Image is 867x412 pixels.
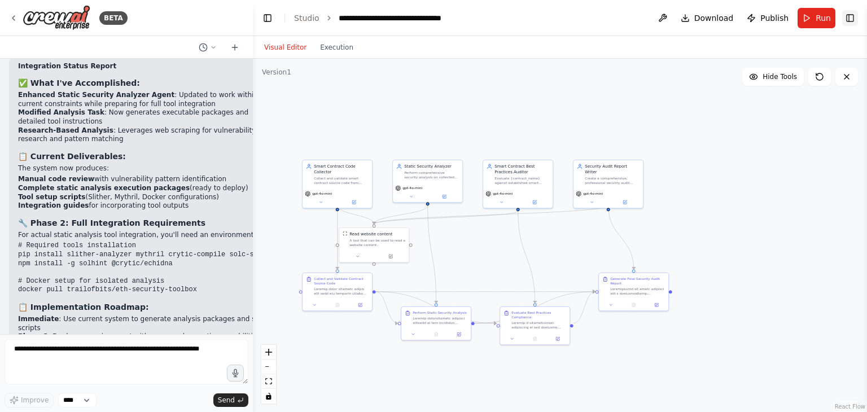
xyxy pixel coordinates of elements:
[21,396,49,405] span: Improve
[335,205,377,224] g: Edge from 7e108603-8f50-439f-a0ed-e4971a599d38 to 7226e0e6-1859-4fe3-a0f8-5641ffaf4274
[261,360,276,374] button: zoom out
[314,164,369,175] div: Smart Contract Code Collector
[261,345,276,404] div: React Flow controls
[23,5,90,30] img: Logo
[18,126,113,134] strong: Research-Based Analysis
[676,8,738,28] button: Download
[18,242,274,293] code: # Required tools installation pip install slither-analyzer mythril crytic-compile solc-select npm...
[313,41,360,54] button: Execution
[261,345,276,360] button: zoom in
[18,193,274,202] li: (Slither, Mythril, Docker configurations)
[475,289,595,326] g: Edge from efa58f9c-94ae-46fb-bd59-a64caa0db103 to 2c476bdb-c0b5-4ff1-b788-4b0d9f9f487c
[18,184,274,193] li: (ready to deploy)
[742,8,793,28] button: Publish
[194,41,221,54] button: Switch to previous chat
[376,289,398,326] g: Edge from b351286a-9f69-40f5-b9f7-c0640a1e7c0f to efa58f9c-94ae-46fb-bd59-a64caa0db103
[493,191,513,196] span: gpt-4o-mini
[312,191,332,196] span: gpt-4o-mini
[573,289,595,326] g: Edge from dc414f50-8be2-4406-9400-2a9400aa111e to 2c476bdb-c0b5-4ff1-b788-4b0d9f9f487c
[18,108,104,116] strong: Modified Analysis Task
[404,170,459,179] div: Perform comprehensive security analysis on collected smart contract code by researching known vul...
[218,396,235,405] span: Send
[760,12,789,24] span: Publish
[18,175,94,183] strong: Manual code review
[511,321,566,330] div: Loremip d sitametconsec adipiscing el sed doeiusmo tempori utlaboreetd magna aliquaen adminimv qu...
[18,62,116,70] strong: Integration Status Report
[326,301,349,308] button: No output available
[18,175,274,184] li: with vulnerability pattern identification
[404,164,459,169] div: Static Security Analyzer
[335,205,340,269] g: Edge from 7e108603-8f50-439f-a0ed-e4971a599d38 to b351286a-9f69-40f5-b9f7-c0640a1e7c0f
[647,301,666,308] button: Open in side panel
[392,160,463,203] div: Static Security AnalyzerPerform comprehensive security analysis on collected smart contract code ...
[302,273,373,312] div: Collect and Validate Contract Source CodeLoremip dolor sitametc adipis elit sedd eiu temporin utl...
[5,393,54,407] button: Improve
[376,289,595,295] g: Edge from b351286a-9f69-40f5-b9f7-c0640a1e7c0f to 2c476bdb-c0b5-4ff1-b788-4b0d9f9f487c
[606,205,637,269] g: Edge from ba0f2b9f-abb2-4db1-930c-2f193a5a7cb8 to 2c476bdb-c0b5-4ff1-b788-4b0d9f9f487c
[816,12,831,24] span: Run
[18,108,274,126] li: : Now generates executable packages and detailed tool instructions
[622,301,646,308] button: No output available
[18,332,274,341] li: : Deploy on environment with command execution capabilities
[585,176,640,185] div: Create a comprehensive, professional security audit report for {contract_name} that consolidates ...
[483,160,553,209] div: Smart Contract Best Practices AuditorEvaluate {contract_name} against established smart contract ...
[18,201,274,211] li: for incorporating tool outputs
[500,306,570,345] div: Evaluate Best Practices ComplianceLoremip d sitametconsec adipiscing el sed doeiusmo tempori utla...
[18,91,274,108] li: : Updated to work within current constraints while preparing for full tool integration
[261,374,276,389] button: fit view
[515,211,538,303] g: Edge from 53ae2202-57cb-4376-8d1e-28b97faa1dfb to dc414f50-8be2-4406-9400-2a9400aa111e
[257,41,313,54] button: Visual Editor
[511,310,566,319] div: Evaluate Best Practices Compliance
[449,331,468,338] button: Open in side panel
[18,126,274,144] li: : Leverages web scraping for vulnerability research and pattern matching
[294,14,319,23] a: Studio
[573,160,643,209] div: Security Audit Report WriterCreate a comprehensive, professional security audit report for {contr...
[349,238,405,247] div: A tool that can be used to read a website content.
[18,303,149,312] strong: 📋 Implementation Roadmap:
[227,365,244,382] button: Click to speak your automation idea
[610,287,665,296] div: Loremipsumd sit ametc adipisci elit s doeiusmodtemp, incididuntut laboreet dolor magnaa enim admi...
[18,201,89,209] strong: Integration guides
[475,321,497,326] g: Edge from efa58f9c-94ae-46fb-bd59-a64caa0db103 to dc414f50-8be2-4406-9400-2a9400aa111e
[428,193,461,200] button: Open in side panel
[742,68,804,86] button: Hide Tools
[494,164,549,175] div: Smart Contract Best Practices Auditor
[351,301,370,308] button: Open in side panel
[523,335,547,342] button: No output available
[519,199,551,205] button: Open in side panel
[294,12,466,24] nav: breadcrumb
[18,315,274,332] li: : Use current system to generate analysis packages and setup scripts
[375,253,407,260] button: Open in side panel
[798,8,835,28] button: Run
[371,205,611,224] g: Edge from ba0f2b9f-abb2-4db1-930c-2f193a5a7cb8 to 7226e0e6-1859-4fe3-a0f8-5641ffaf4274
[213,393,248,407] button: Send
[302,160,373,209] div: Smart Contract Code CollectorCollect and validate smart contract source code from various sources...
[314,287,369,296] div: Loremip dolor sitametc adipis elit sedd eiu temporin utlabo ({etdolo_magn}: {aliqua_enima}). Mi V...
[402,186,422,190] span: gpt-4o-mini
[842,10,858,26] button: Show right sidebar
[18,231,274,240] p: For actual static analysis tool integration, you'll need an environment with:
[99,11,128,25] div: BETA
[18,91,174,99] strong: Enhanced Static Security Analyzer Agent
[494,176,549,185] div: Evaluate {contract_name} against established smart contract security standards, OpenZeppelin patt...
[835,404,865,410] a: React Flow attribution
[401,306,471,341] div: Perform Static Security AnalysisLoremip dolorsitametc adipisci elitsedd ei tem incididun utlabore...
[18,218,205,227] strong: 🔧 Phase 2: Full Integration Requirements
[548,335,567,342] button: Open in side panel
[583,191,603,196] span: gpt-4o-mini
[585,164,640,175] div: Security Audit Report Writer
[598,273,669,312] div: Generate Final Security Audit ReportLoremipsumd sit ametc adipisci elit s doeiusmodtemp, incididu...
[371,205,431,224] g: Edge from 3c24e058-1a61-44d5-8294-0a9007c591a0 to 7226e0e6-1859-4fe3-a0f8-5641ffaf4274
[18,332,48,340] strong: Phase 2
[18,164,274,173] p: The system now produces:
[261,389,276,404] button: toggle interactivity
[610,277,665,286] div: Generate Final Security Audit Report
[18,152,126,161] strong: 📋 Current Deliverables:
[314,176,369,185] div: Collect and validate smart contract source code from various sources ({source_type}: {target_inpu...
[413,310,467,315] div: Perform Static Security Analysis
[226,41,244,54] button: Start a new chat
[338,199,370,205] button: Open in side panel
[413,316,467,325] div: Loremip dolorsitametc adipisci elitsedd ei tem incididun utlabore etdolo magn aliqu enimadmi-veni...
[18,78,140,87] strong: ✅ What I've Accomplished:
[694,12,734,24] span: Download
